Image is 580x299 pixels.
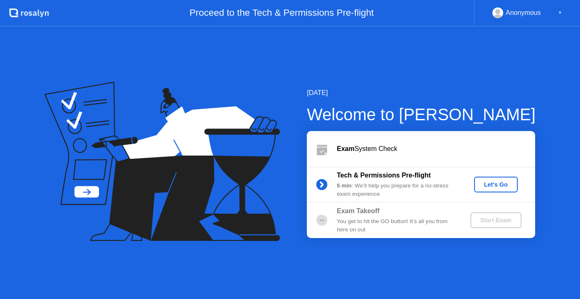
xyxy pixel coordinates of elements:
div: You get to hit the GO button! It’s all you from here on out [337,217,456,234]
button: Start Exam [470,212,521,228]
div: Start Exam [474,217,518,224]
div: Anonymous [506,7,541,18]
b: Exam [337,145,355,152]
b: Tech & Permissions Pre-flight [337,172,431,179]
b: 5 min [337,182,352,189]
div: Let's Go [477,181,514,188]
div: ▼ [558,7,562,18]
button: Let's Go [474,177,518,192]
div: Welcome to [PERSON_NAME] [307,102,536,127]
div: : We’ll help you prepare for a no-stress exam experience [337,182,456,199]
b: Exam Takeoff [337,207,379,214]
div: [DATE] [307,88,536,98]
div: System Check [337,144,535,154]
